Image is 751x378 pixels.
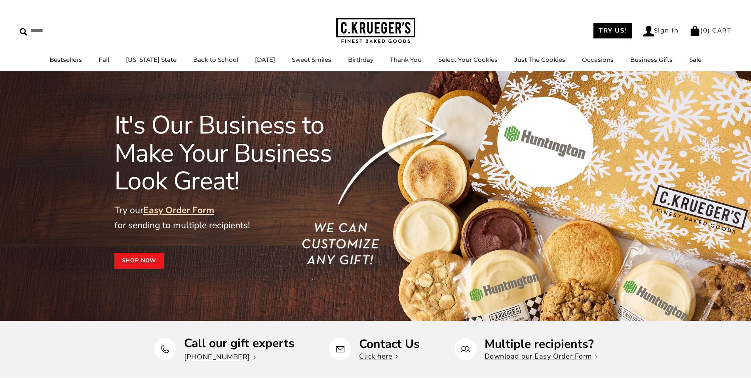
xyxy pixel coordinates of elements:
[114,111,366,195] h1: It's Our Business to Make Your Business Look Great!
[390,56,422,63] a: Thank You
[460,344,470,354] img: Multiple recipients?
[359,338,420,350] p: Contact Us
[593,23,632,38] a: TRY US!
[689,56,702,63] a: Sale
[336,18,415,44] img: C.KRUEGER'S
[184,352,256,362] a: [PHONE_NUMBER]
[193,56,238,63] a: Back to School
[485,338,597,350] p: Multiple recipients?
[359,351,398,361] a: Click here
[485,351,597,361] a: Download our Easy Order Form
[703,27,708,34] span: 0
[114,203,366,233] p: Try our for sending to multiple recipients!
[335,344,345,354] img: Contact Us
[114,253,164,269] a: Shop Now
[184,337,295,349] p: Call our gift experts
[690,27,731,34] a: (0) CART
[438,56,498,63] a: Select Your Cookies
[292,56,331,63] a: Sweet Smiles
[143,204,214,216] a: Easy Order Form
[348,56,373,63] a: Birthday
[582,56,614,63] a: Occasions
[630,56,673,63] a: Business Gifts
[20,28,27,36] img: Search
[99,56,109,63] a: Fall
[20,25,114,37] input: Search
[514,56,565,63] a: Just The Cookies
[126,56,177,63] a: [US_STATE] State
[49,56,82,63] a: Bestsellers
[255,56,275,63] a: [DATE]
[643,26,654,36] img: Account
[160,344,170,354] img: Call our gift experts
[690,26,700,36] img: Bag
[643,26,679,36] a: Sign In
